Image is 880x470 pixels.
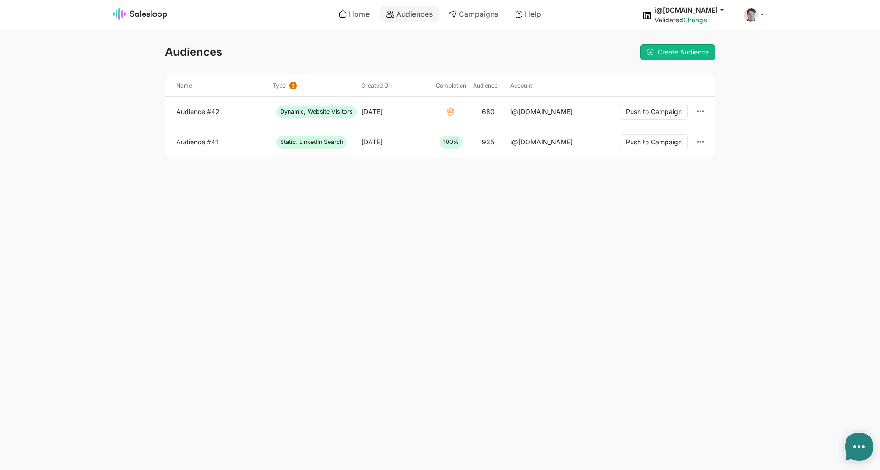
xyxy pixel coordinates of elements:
[640,44,715,60] a: Create Audience
[482,138,494,146] div: 935
[276,136,347,148] span: Static, LinkedIn Search
[276,106,357,118] span: Dynamic, Website Visitors
[172,82,269,89] div: Name
[432,82,469,89] div: Completion
[361,138,383,146] div: [DATE]
[510,138,573,146] div: i@[DOMAIN_NAME]
[273,82,286,89] span: Type
[482,108,495,116] div: 680
[620,134,688,150] button: Push to Campaign
[683,16,707,24] a: Change
[176,108,265,116] a: Audience #42
[176,138,265,146] a: Audience #41
[469,82,507,89] div: Audience
[654,6,733,14] button: i@[DOMAIN_NAME]
[510,108,573,116] div: i@[DOMAIN_NAME]
[658,48,709,56] span: Create Audience
[440,136,462,148] span: 100%
[620,104,688,120] button: Push to Campaign
[165,45,222,59] span: Audiences
[380,6,439,22] a: Audiences
[357,82,432,89] div: Created on
[654,16,733,24] div: Validated
[507,82,595,89] div: Account
[113,8,168,20] img: Salesloop
[509,6,548,22] a: Help
[332,6,376,22] a: Home
[361,108,383,116] div: [DATE]
[442,6,505,22] a: Campaigns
